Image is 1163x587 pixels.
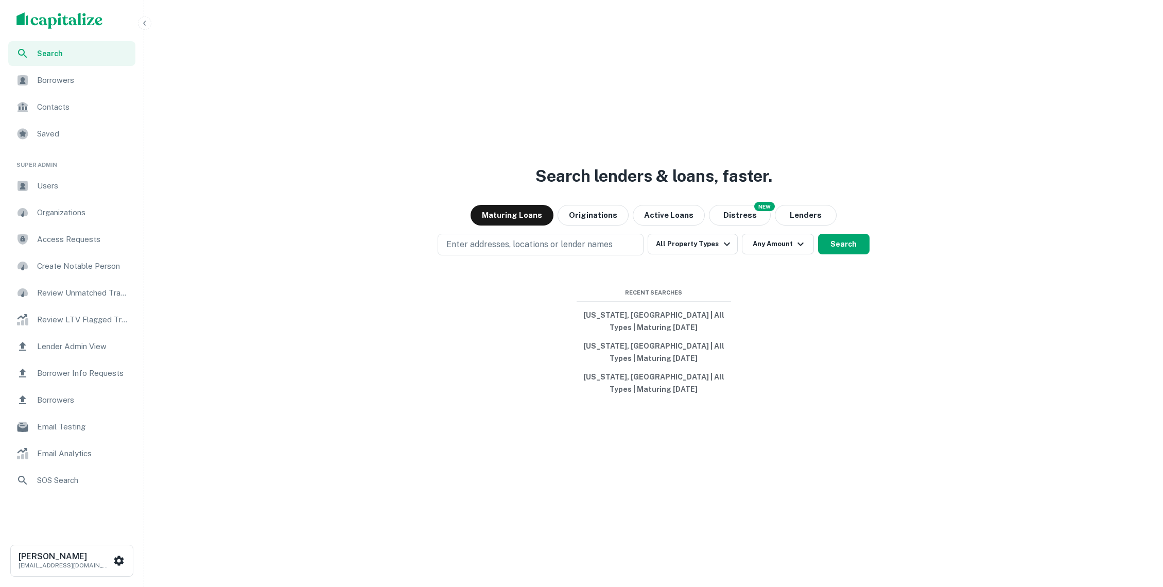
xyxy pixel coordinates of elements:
span: Recent Searches [577,288,731,297]
span: Review Unmatched Transactions [37,287,129,299]
span: Lender Admin View [37,340,129,353]
a: Review Unmatched Transactions [8,281,135,305]
button: Any Amount [742,234,814,254]
button: Originations [558,205,629,226]
span: Saved [37,128,129,140]
span: Access Requests [37,233,129,246]
button: [US_STATE], [GEOGRAPHIC_DATA] | All Types | Maturing [DATE] [577,337,731,368]
p: [EMAIL_ADDRESS][DOMAIN_NAME] [19,561,111,570]
h3: Search lenders & loans, faster. [535,164,772,188]
button: [PERSON_NAME][EMAIL_ADDRESS][DOMAIN_NAME] [10,545,133,577]
a: Users [8,174,135,198]
span: Email Testing [37,421,129,433]
span: Users [37,180,129,192]
a: Borrowers [8,388,135,412]
span: Borrower Info Requests [37,367,129,379]
button: [US_STATE], [GEOGRAPHIC_DATA] | All Types | Maturing [DATE] [577,306,731,337]
span: Contacts [37,101,129,113]
img: capitalize-logo.png [16,12,103,29]
span: SOS Search [37,474,129,487]
a: Search [8,41,135,66]
a: Contacts [8,95,135,119]
a: Lender Admin View [8,334,135,359]
a: Email Analytics [8,441,135,466]
a: Borrower Info Requests [8,361,135,386]
p: Enter addresses, locations or lender names [446,238,613,251]
a: Email Testing [8,415,135,439]
a: Access Requests [8,227,135,252]
button: Search [818,234,870,254]
h6: [PERSON_NAME] [19,553,111,561]
button: Search distressed loans with lien and other non-mortgage details. [709,205,771,226]
li: Super Admin [8,148,135,174]
div: NEW [754,202,775,211]
a: Create Notable Person [8,254,135,279]
span: Email Analytics [37,447,129,460]
a: Borrowers [8,68,135,93]
button: Active Loans [633,205,705,226]
a: Review LTV Flagged Transactions [8,307,135,332]
a: Organizations [8,200,135,225]
span: Borrowers [37,394,129,406]
button: Enter addresses, locations or lender names [438,234,644,255]
button: Maturing Loans [471,205,553,226]
span: Organizations [37,206,129,219]
a: SOS Search [8,468,135,493]
span: Create Notable Person [37,260,129,272]
a: Saved [8,122,135,146]
span: Search [37,48,129,59]
span: Borrowers [37,74,129,87]
span: Review LTV Flagged Transactions [37,314,129,326]
button: Lenders [775,205,837,226]
button: All Property Types [648,234,737,254]
button: [US_STATE], [GEOGRAPHIC_DATA] | All Types | Maturing [DATE] [577,368,731,399]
